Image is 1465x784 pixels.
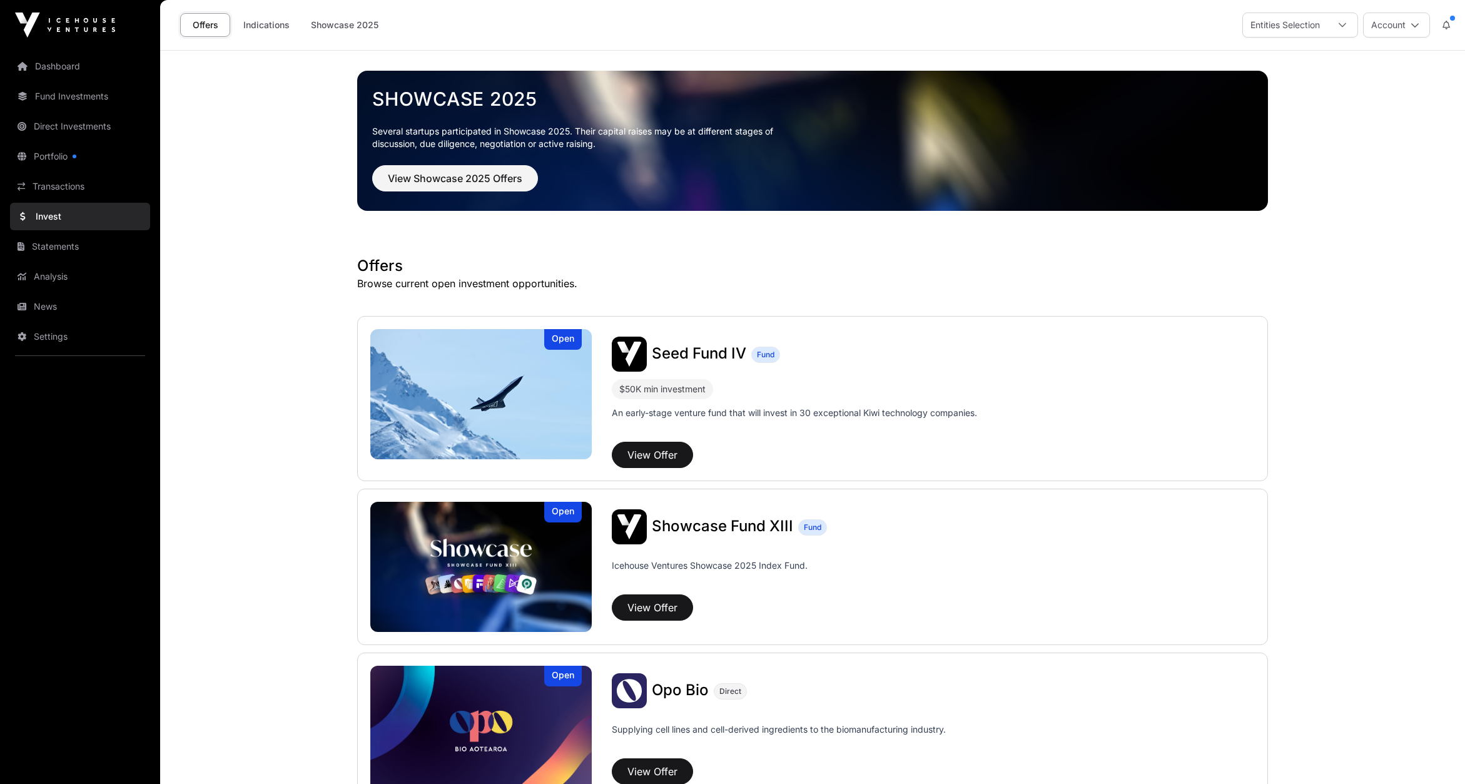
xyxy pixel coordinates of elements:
a: Opo Bio [652,683,709,699]
span: Direct [719,686,741,696]
div: $50K min investment [619,382,706,397]
button: View Showcase 2025 Offers [372,165,538,191]
a: Dashboard [10,53,150,80]
a: Seed Fund IVOpen [370,329,592,459]
span: View Showcase 2025 Offers [388,171,522,186]
img: Icehouse Ventures Logo [15,13,115,38]
img: Showcase Fund XIII [612,509,647,544]
iframe: Chat Widget [1402,724,1465,784]
img: Seed Fund IV [612,337,647,372]
a: Offers [180,13,230,37]
img: Showcase Fund XIII [370,502,592,632]
span: Fund [757,350,774,360]
button: View Offer [612,594,693,621]
img: Opo Bio [612,673,647,708]
a: Direct Investments [10,113,150,140]
img: Seed Fund IV [370,329,592,459]
a: Showcase Fund XIII [652,519,793,535]
div: $50K min investment [612,379,713,399]
div: Open [544,666,582,686]
p: Icehouse Ventures Showcase 2025 Index Fund. [612,559,808,572]
div: Open [544,502,582,522]
div: Open [544,329,582,350]
span: Opo Bio [652,681,709,699]
a: News [10,293,150,320]
a: Analysis [10,263,150,290]
a: Fund Investments [10,83,150,110]
a: View Showcase 2025 Offers [372,178,538,190]
p: Browse current open investment opportunities. [357,276,1268,291]
p: Supplying cell lines and cell-derived ingredients to the biomanufacturing industry. [612,723,946,736]
a: Invest [10,203,150,230]
span: Showcase Fund XIII [652,517,793,535]
img: Showcase 2025 [357,71,1268,211]
div: Entities Selection [1243,13,1327,37]
a: Settings [10,323,150,350]
span: Seed Fund IV [652,344,746,362]
button: Account [1363,13,1430,38]
span: Fund [804,522,821,532]
p: An early-stage venture fund that will invest in 30 exceptional Kiwi technology companies. [612,407,977,419]
button: View Offer [612,442,693,468]
a: Showcase 2025 [372,88,1253,110]
a: Indications [235,13,298,37]
p: Several startups participated in Showcase 2025. Their capital raises may be at different stages o... [372,125,793,150]
a: Statements [10,233,150,260]
a: Showcase Fund XIIIOpen [370,502,592,632]
a: Portfolio [10,143,150,170]
h1: Offers [357,256,1268,276]
a: Showcase 2025 [303,13,387,37]
a: Seed Fund IV [652,346,746,362]
a: Transactions [10,173,150,200]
